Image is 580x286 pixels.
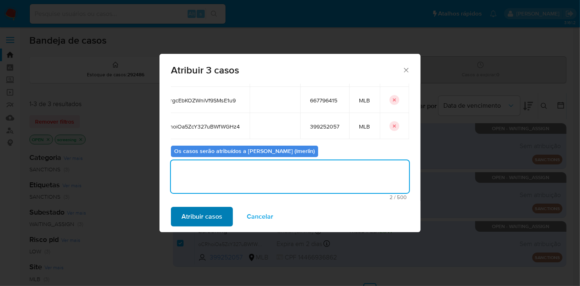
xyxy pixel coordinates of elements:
button: icon-button [390,121,399,131]
b: Os casos serão atribuídos a [PERSON_NAME] (lmerlin) [174,147,315,155]
div: assign-modal [159,54,421,232]
span: Máximo 500 caracteres [173,195,407,200]
span: yGNrgcEbKOZWniVf9SMsE1u9 [159,97,240,104]
button: icon-button [390,95,399,105]
span: Atribuir 3 casos [171,65,402,75]
span: 667796415 [310,97,339,104]
button: Cancelar [236,207,284,226]
span: Cancelar [247,208,273,226]
span: MLB [359,123,370,130]
button: Fechar a janela [402,66,410,73]
span: 399252057 [310,123,339,130]
span: oCRhoiOa5ZcY327uBWfWGHz4 [159,123,240,130]
button: Atribuir casos [171,207,233,226]
span: MLB [359,97,370,104]
span: Atribuir casos [182,208,222,226]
